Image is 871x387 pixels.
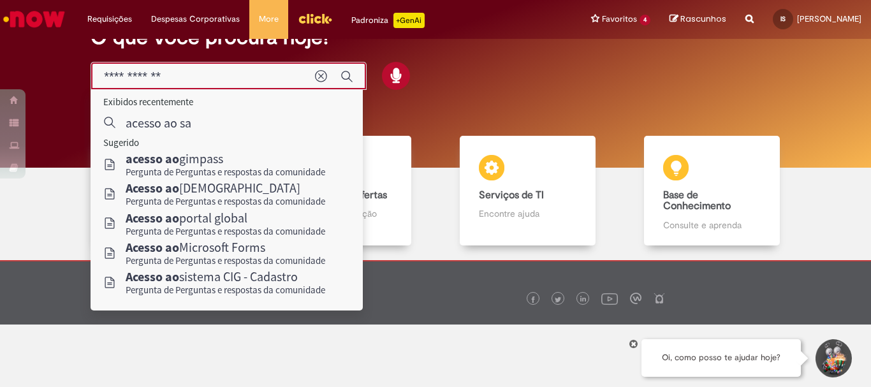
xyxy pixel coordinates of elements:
img: logo_footer_workplace.png [630,293,641,304]
a: Base de Conhecimento Consulte e aprenda [620,136,804,246]
div: Padroniza [351,13,425,28]
b: Base de Conhecimento [663,189,731,213]
a: Rascunhos [670,13,726,26]
p: Consulte e aprenda [663,219,760,231]
a: Tirar dúvidas Tirar dúvidas com Lupi Assist e Gen Ai [67,136,251,246]
img: logo_footer_youtube.png [601,290,618,307]
img: logo_footer_twitter.png [555,296,561,303]
span: IS [780,15,786,23]
img: click_logo_yellow_360x200.png [298,9,332,28]
span: Despesas Corporativas [151,13,240,26]
span: More [259,13,279,26]
a: Serviços de TI Encontre ajuda [435,136,620,246]
img: logo_footer_linkedin.png [580,296,587,303]
div: Oi, como posso te ajudar hoje? [641,339,801,377]
button: Iniciar Conversa de Suporte [814,339,852,377]
img: ServiceNow [1,6,67,32]
span: Rascunhos [680,13,726,25]
img: logo_footer_facebook.png [530,296,536,303]
span: Requisições [87,13,132,26]
p: Encontre ajuda [479,207,576,220]
p: +GenAi [393,13,425,28]
img: logo_footer_naosei.png [654,293,665,304]
h2: O que você procura hoje? [91,26,780,48]
b: Serviços de TI [479,189,544,201]
span: 4 [640,15,650,26]
span: [PERSON_NAME] [797,13,861,24]
span: Favoritos [602,13,637,26]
